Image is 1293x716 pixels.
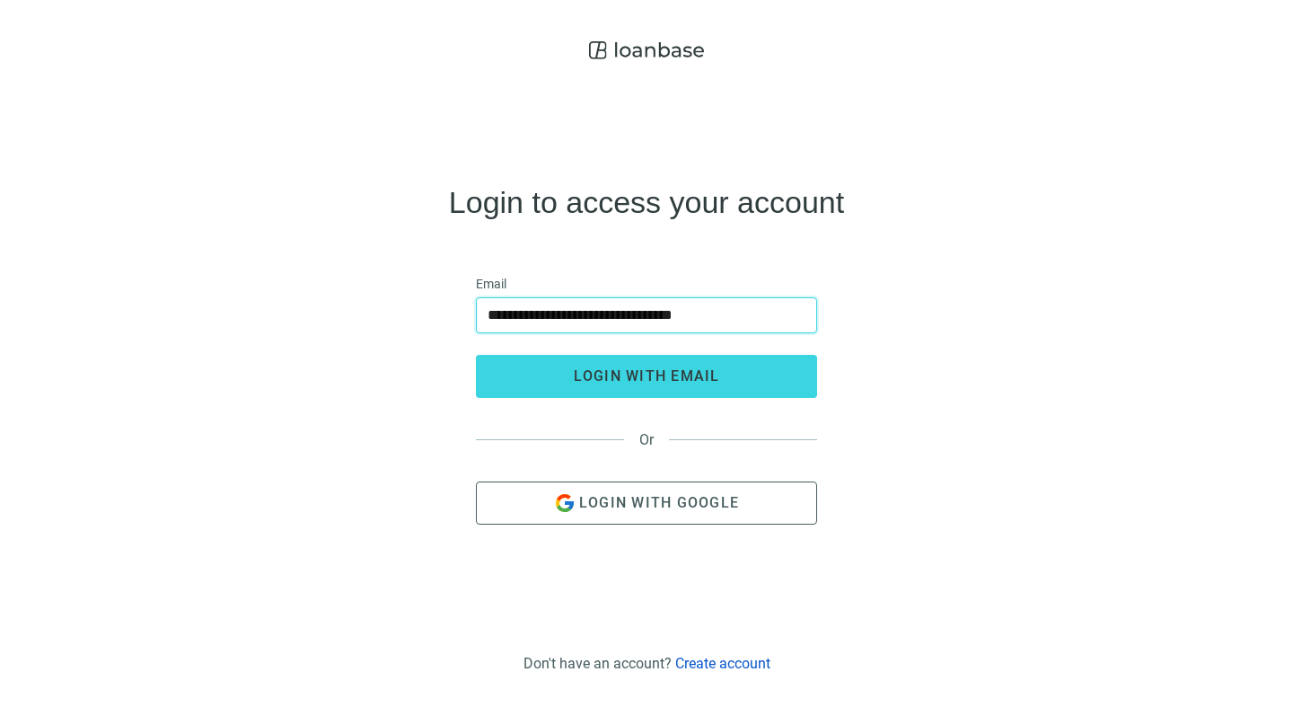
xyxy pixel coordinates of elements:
span: Email [476,274,506,294]
span: login with email [574,367,720,385]
button: Login with Google [476,482,817,525]
a: Create account [675,655,770,672]
span: Login with Google [579,494,739,511]
span: Or [624,431,669,448]
button: login with email [476,355,817,398]
h4: Login to access your account [449,188,844,217]
div: Don't have an account? [523,655,770,672]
